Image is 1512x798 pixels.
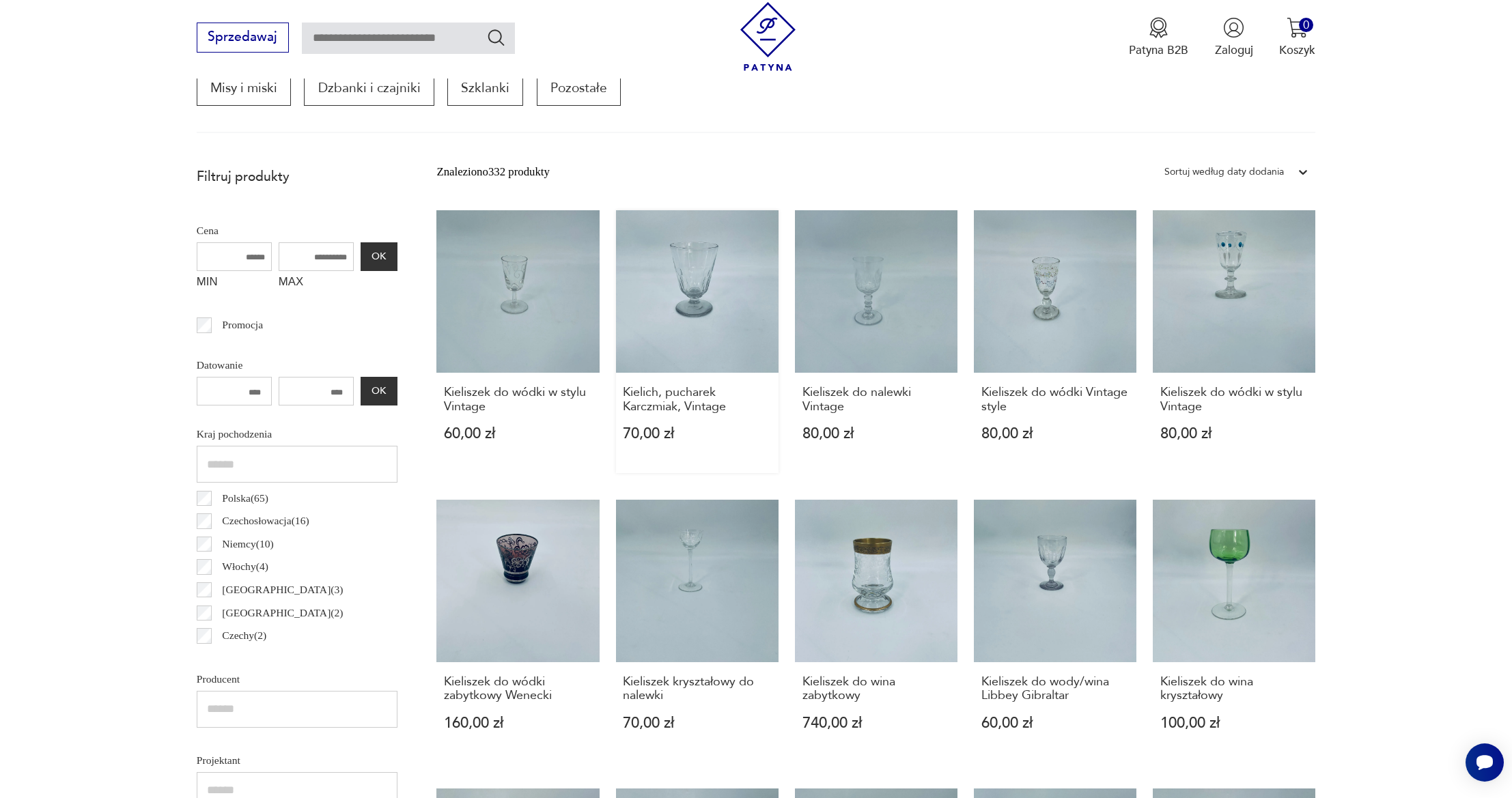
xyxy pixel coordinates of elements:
p: 60,00 zł [444,427,592,441]
p: 70,00 zł [623,716,771,730]
p: 70,00 zł [623,427,771,441]
h3: Kieliszek do wody/wina Libbey Gibraltar [981,675,1130,703]
a: Kielich, pucharek Karczmiak, VintageKielich, pucharek Karczmiak, Vintage70,00 zł [616,210,779,473]
h3: Kieliszek do wódki zabytkowy Wenecki [444,675,592,703]
img: Ikonka użytkownika [1223,17,1244,38]
p: Kraj pochodzenia [197,425,397,443]
p: Patyna B2B [1129,42,1188,58]
a: Dzbanki i czajniki [304,70,434,106]
a: Pozostałe [537,70,621,106]
a: Kieliszek do wina kryształowyKieliszek do wina kryształowy100,00 zł [1153,500,1315,763]
img: Ikona medalu [1148,17,1169,38]
p: Dania ( 2 ) [222,650,260,668]
p: 60,00 zł [981,716,1130,730]
label: MIN [197,271,272,297]
p: 740,00 zł [802,716,951,730]
h3: Kieliszek do wódki Vintage style [981,386,1130,414]
p: 80,00 zł [1160,427,1308,441]
p: Projektant [197,752,397,769]
p: Cena [197,222,397,240]
h3: Kieliszek do wina zabytkowy [802,675,951,703]
label: MAX [279,271,354,297]
a: Szklanki [447,70,523,106]
button: 0Koszyk [1279,17,1315,58]
a: Misy i miski [197,70,291,106]
button: Sprzedawaj [197,23,289,53]
p: Producent [197,670,397,688]
div: Sortuj według daty dodania [1164,163,1284,181]
p: 80,00 zł [802,427,951,441]
img: Ikona koszyka [1287,17,1308,38]
a: Kieliszek do nalewki VintageKieliszek do nalewki Vintage80,00 zł [795,210,957,473]
div: Znaleziono 332 produkty [436,163,549,181]
p: Czechy ( 2 ) [222,627,266,644]
a: Kieliszek do wódki w stylu VintageKieliszek do wódki w stylu Vintage80,00 zł [1153,210,1315,473]
iframe: Smartsupp widget button [1466,743,1504,782]
a: Kieliszek kryształowy do nalewkiKieliszek kryształowy do nalewki70,00 zł [616,500,779,763]
h3: Kielich, pucharek Karczmiak, Vintage [623,386,771,414]
p: Zaloguj [1215,42,1253,58]
h3: Kieliszek do wina kryształowy [1160,675,1308,703]
h3: Kieliszek do wódki w stylu Vintage [1160,386,1308,414]
p: Promocja [222,316,263,334]
p: Koszyk [1279,42,1315,58]
div: 0 [1299,18,1313,32]
p: 80,00 zł [981,427,1130,441]
p: Polska ( 65 ) [222,489,268,507]
a: Ikona medaluPatyna B2B [1129,17,1188,58]
p: 160,00 zł [444,716,592,730]
p: Czechosłowacja ( 16 ) [222,512,309,530]
button: Zaloguj [1215,17,1253,58]
p: Niemcy ( 10 ) [222,535,273,553]
p: Filtruj produkty [197,168,397,186]
img: Patyna - sklep z meblami i dekoracjami vintage [733,2,802,71]
p: Włochy ( 4 ) [222,558,268,575]
h3: Kieliszek do nalewki Vintage [802,386,951,414]
button: Patyna B2B [1129,17,1188,58]
button: OK [361,242,397,271]
p: [GEOGRAPHIC_DATA] ( 2 ) [222,604,343,622]
a: Kieliszek do wódki w stylu VintageKieliszek do wódki w stylu Vintage60,00 zł [436,210,599,473]
p: [GEOGRAPHIC_DATA] ( 3 ) [222,581,343,599]
h3: Kieliszek do wódki w stylu Vintage [444,386,592,414]
p: Datowanie [197,356,397,374]
a: Kieliszek do wódki zabytkowy WeneckiKieliszek do wódki zabytkowy Wenecki160,00 zł [436,500,599,763]
button: Szukaj [486,27,506,47]
a: Kieliszek do wódki Vintage styleKieliszek do wódki Vintage style80,00 zł [974,210,1136,473]
a: Kieliszek do wina zabytkowyKieliszek do wina zabytkowy740,00 zł [795,500,957,763]
button: OK [361,377,397,405]
a: Kieliszek do wody/wina Libbey GibraltarKieliszek do wody/wina Libbey Gibraltar60,00 zł [974,500,1136,763]
h3: Kieliszek kryształowy do nalewki [623,675,771,703]
a: Sprzedawaj [197,33,289,44]
p: 100,00 zł [1160,716,1308,730]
